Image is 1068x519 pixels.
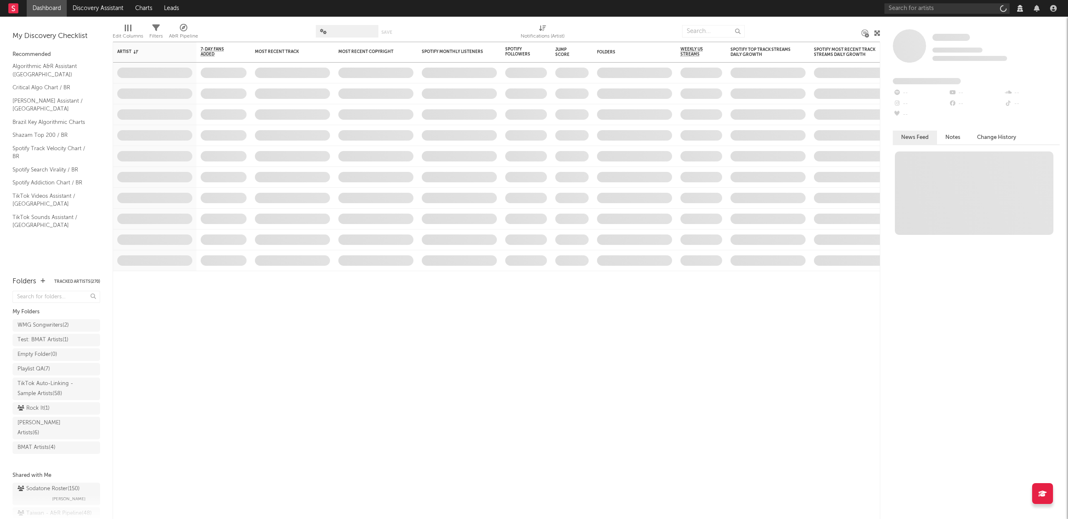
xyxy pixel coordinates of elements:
[932,33,970,42] a: Some Artist
[13,334,100,346] a: Test: BMAT Artists(1)
[13,417,100,439] a: [PERSON_NAME] Artists(6)
[13,62,92,79] a: Algorithmic A&R Assistant ([GEOGRAPHIC_DATA])
[13,291,100,303] input: Search for folders...
[932,34,970,41] span: Some Artist
[18,335,68,345] div: Test: BMAT Artists ( 1 )
[13,277,36,287] div: Folders
[149,31,163,41] div: Filters
[13,307,100,317] div: My Folders
[13,144,92,161] a: Spotify Track Velocity Chart / BR
[893,78,961,84] span: Fans Added by Platform
[730,47,793,57] div: Spotify Top Track Streams Daily Growth
[117,49,180,54] div: Artist
[13,483,100,505] a: Sodatone Roster(150)[PERSON_NAME]
[52,494,86,504] span: [PERSON_NAME]
[893,109,948,120] div: --
[893,88,948,98] div: --
[13,96,92,113] a: [PERSON_NAME] Assistant / [GEOGRAPHIC_DATA]
[54,280,100,284] button: Tracked Artists(270)
[937,131,969,144] button: Notes
[169,31,198,41] div: A&R Pipeline
[169,21,198,45] div: A&R Pipeline
[18,350,57,360] div: Empty Folder ( 0 )
[1004,88,1060,98] div: --
[932,48,982,53] span: Tracking Since: [DATE]
[13,348,100,361] a: Empty Folder(0)
[13,191,92,209] a: TikTok Videos Assistant / [GEOGRAPHIC_DATA]
[682,25,745,38] input: Search...
[893,98,948,109] div: --
[13,50,100,60] div: Recommended
[113,31,143,41] div: Edit Columns
[255,49,317,54] div: Most Recent Track
[555,47,576,57] div: Jump Score
[13,31,100,41] div: My Discovery Checklist
[18,320,69,330] div: WMG Songwriters ( 2 )
[13,83,92,92] a: Critical Algo Chart / BR
[948,98,1004,109] div: --
[1004,98,1060,109] div: --
[13,363,100,375] a: Playlist QA(7)
[149,21,163,45] div: Filters
[13,319,100,332] a: WMG Songwriters(2)
[13,213,92,230] a: TikTok Sounds Assistant / [GEOGRAPHIC_DATA]
[18,364,50,374] div: Playlist QA ( 7 )
[13,378,100,400] a: TikTok Auto-Linking - Sample Artists(58)
[422,49,484,54] div: Spotify Monthly Listeners
[18,484,80,494] div: Sodatone Roster ( 150 )
[13,178,92,187] a: Spotify Addiction Chart / BR
[948,88,1004,98] div: --
[13,118,92,127] a: Brazil Key Algorithmic Charts
[884,3,1010,14] input: Search for artists
[338,49,401,54] div: Most Recent Copyright
[18,403,50,413] div: Rock It ( 1 )
[18,379,76,399] div: TikTok Auto-Linking - Sample Artists ( 58 )
[13,471,100,481] div: Shared with Me
[969,131,1025,144] button: Change History
[201,47,234,57] span: 7-Day Fans Added
[932,56,1007,61] span: 0 fans last week
[381,30,392,35] button: Save
[18,509,92,519] div: Taiwan - A&R Pipeline ( 48 )
[893,131,937,144] button: News Feed
[505,47,534,57] div: Spotify Followers
[18,443,55,453] div: BMAT Artists ( 4 )
[13,165,92,174] a: Spotify Search Virality / BR
[13,441,100,454] a: BMAT Artists(4)
[597,50,660,55] div: Folders
[113,21,143,45] div: Edit Columns
[13,131,92,140] a: Shazam Top 200 / BR
[13,402,100,415] a: Rock It(1)
[814,47,877,57] div: Spotify Most Recent Track Streams Daily Growth
[521,31,564,41] div: Notifications (Artist)
[18,418,76,438] div: [PERSON_NAME] Artists ( 6 )
[521,21,564,45] div: Notifications (Artist)
[680,47,710,57] span: Weekly US Streams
